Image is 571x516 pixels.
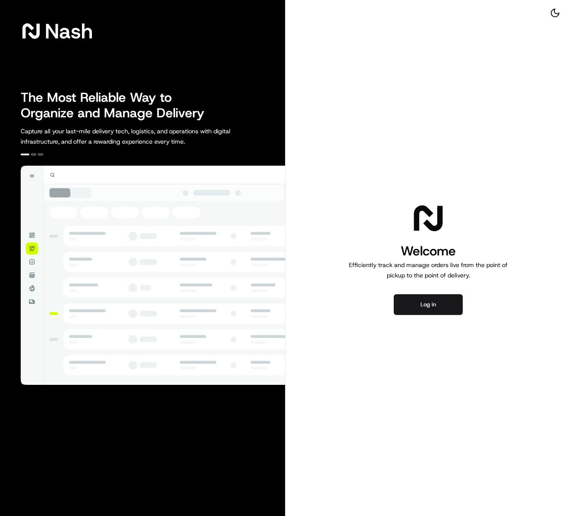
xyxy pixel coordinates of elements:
h1: Welcome [345,242,511,260]
span: Nash [45,22,93,40]
p: Capture all your last-mile delivery tech, logistics, and operations with digital infrastructure, ... [21,126,269,147]
button: Log in [394,294,463,315]
img: illustration [21,166,285,385]
p: Efficiently track and manage orders live from the point of pickup to the point of delivery. [345,260,511,280]
h2: The Most Reliable Way to Organize and Manage Delivery [21,90,214,121]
